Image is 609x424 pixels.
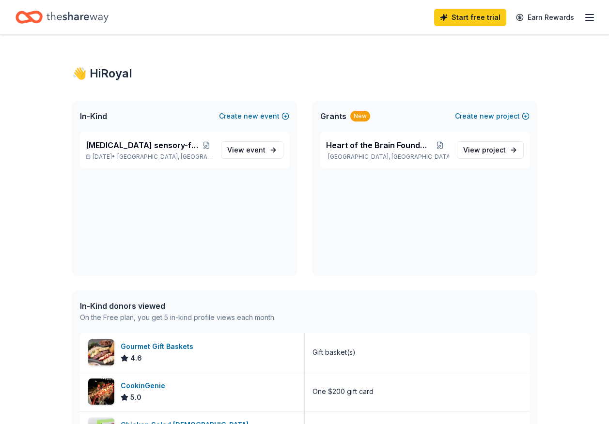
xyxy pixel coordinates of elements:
span: Grants [320,110,346,122]
a: View project [457,141,524,159]
span: 5.0 [130,392,141,403]
a: View event [221,141,283,159]
span: [MEDICAL_DATA] sensory-friendly initiative [86,139,200,151]
div: CookinGenie [121,380,169,392]
img: Image for Gourmet Gift Baskets [88,339,114,365]
div: On the Free plan, you get 5 in-kind profile views each month. [80,312,276,323]
span: event [246,146,265,154]
div: New [350,111,370,121]
p: [GEOGRAPHIC_DATA], [GEOGRAPHIC_DATA] [326,153,449,161]
a: Earn Rewards [510,9,580,26]
a: Home [16,6,109,29]
span: View [227,144,265,156]
p: [DATE] • [86,153,213,161]
span: new [480,110,494,122]
span: [GEOGRAPHIC_DATA], [GEOGRAPHIC_DATA] [117,153,213,161]
span: project [482,146,506,154]
div: Gourmet Gift Baskets [121,341,197,352]
span: View [463,144,506,156]
img: Image for CookinGenie [88,379,114,405]
div: In-Kind donors viewed [80,300,276,312]
div: Gift basket(s) [312,347,356,358]
span: new [244,110,258,122]
button: Createnewproject [455,110,530,122]
span: 4.6 [130,352,142,364]
div: 👋 Hi Royal [72,66,537,81]
span: In-Kind [80,110,107,122]
span: Heart of the Brain Foundation [326,139,431,151]
div: One $200 gift card [312,386,374,397]
button: Createnewevent [219,110,289,122]
a: Start free trial [434,9,506,26]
